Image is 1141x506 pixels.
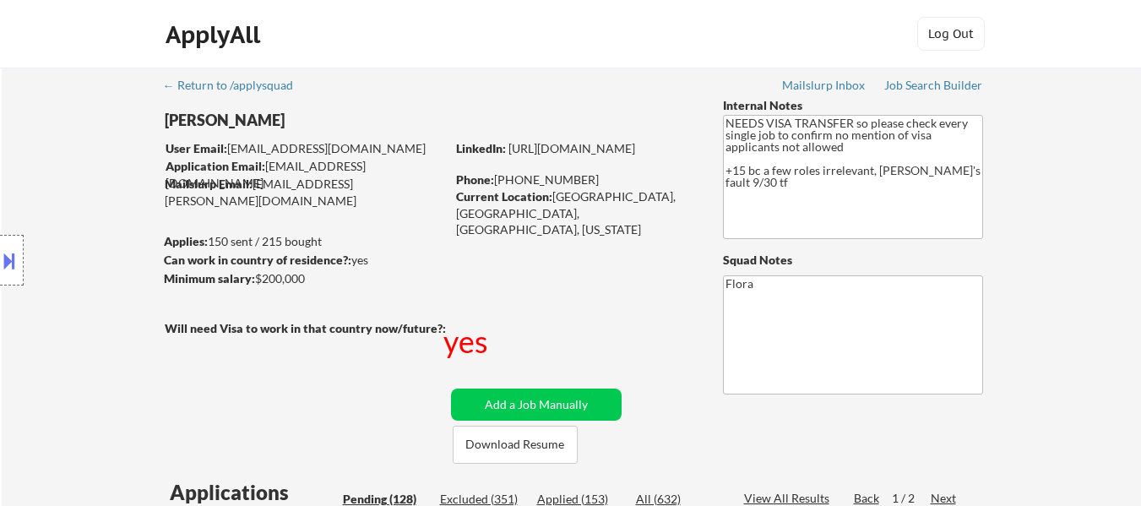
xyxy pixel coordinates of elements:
div: [PERSON_NAME] [165,110,512,131]
div: Mailslurp Inbox [782,79,867,91]
div: Job Search Builder [884,79,983,91]
button: Download Resume [453,426,578,464]
div: [EMAIL_ADDRESS][DOMAIN_NAME] [166,140,445,157]
div: Internal Notes [723,97,983,114]
div: ApplyAll [166,20,265,49]
div: Applications [170,482,337,503]
strong: Phone: [456,172,494,187]
a: [URL][DOMAIN_NAME] [508,141,635,155]
div: [GEOGRAPHIC_DATA], [GEOGRAPHIC_DATA], [GEOGRAPHIC_DATA], [US_STATE] [456,188,695,238]
a: Mailslurp Inbox [782,79,867,95]
div: [EMAIL_ADDRESS][PERSON_NAME][DOMAIN_NAME] [165,176,445,209]
div: 150 sent / 215 bought [164,233,445,250]
div: [EMAIL_ADDRESS][DOMAIN_NAME] [166,158,445,191]
strong: LinkedIn: [456,141,506,155]
div: Squad Notes [723,252,983,269]
a: ← Return to /applysquad [163,79,309,95]
a: Job Search Builder [884,79,983,95]
div: yes [443,320,492,362]
div: ← Return to /applysquad [163,79,309,91]
div: $200,000 [164,270,445,287]
div: [PHONE_NUMBER] [456,171,695,188]
strong: Will need Visa to work in that country now/future?: [165,321,446,335]
button: Log Out [917,17,985,51]
strong: Current Location: [456,189,552,204]
button: Add a Job Manually [451,389,622,421]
